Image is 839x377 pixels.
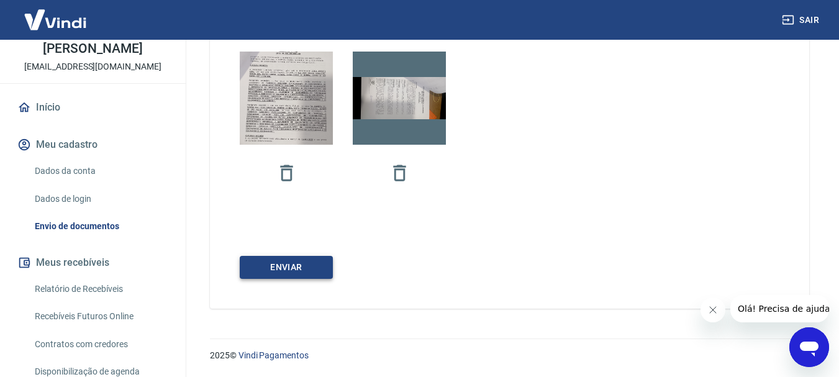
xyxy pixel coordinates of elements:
[15,249,171,276] button: Meus recebíveis
[7,9,104,19] span: Olá! Precisa de ajuda?
[30,186,171,212] a: Dados de login
[24,60,161,73] p: [EMAIL_ADDRESS][DOMAIN_NAME]
[238,350,309,360] a: Vindi Pagamentos
[701,298,725,322] iframe: Fechar mensagem
[353,77,446,119] img: Imagem anexada
[15,1,96,39] img: Vindi
[43,42,142,55] p: [PERSON_NAME]
[730,295,829,322] iframe: Mensagem da empresa
[240,256,333,279] button: ENVIAR
[15,94,171,121] a: Início
[30,158,171,184] a: Dados da conta
[779,9,824,32] button: Sair
[30,214,171,239] a: Envio de documentos
[210,349,809,362] p: 2025 ©
[15,131,171,158] button: Meu cadastro
[30,276,171,302] a: Relatório de Recebíveis
[30,332,171,357] a: Contratos com credores
[30,304,171,329] a: Recebíveis Futuros Online
[789,327,829,367] iframe: Botão para abrir a janela de mensagens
